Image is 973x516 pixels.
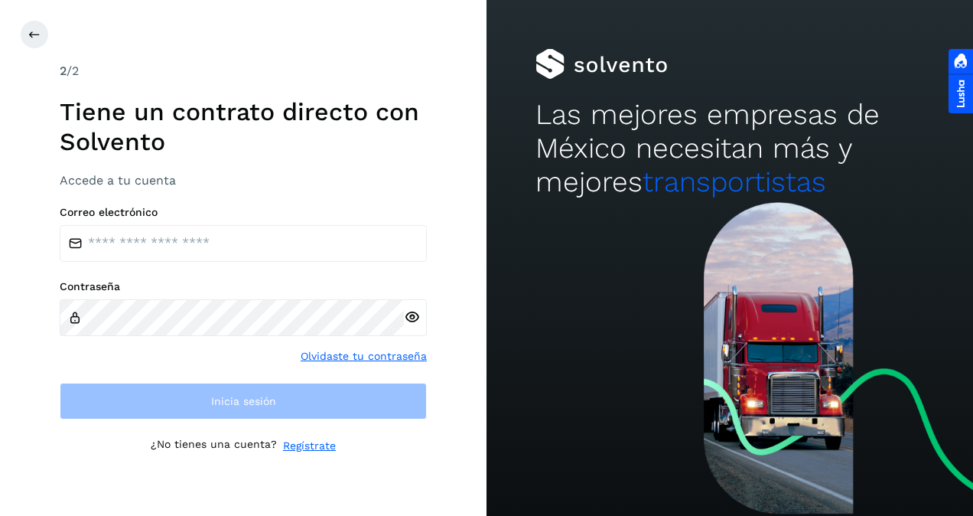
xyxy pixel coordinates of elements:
[211,396,276,407] span: Inicia sesión
[301,348,427,364] a: Olvidaste tu contraseña
[60,206,427,219] label: Correo electrónico
[283,438,336,454] a: Regístrate
[60,280,427,293] label: Contraseña
[535,98,925,200] h2: Las mejores empresas de México necesitan más y mejores
[60,64,67,78] span: 2
[60,173,427,188] h3: Accede a tu cuenta
[60,383,427,420] button: Inicia sesión
[60,97,427,156] h1: Tiene un contrato directo con Solvento
[643,165,826,198] span: transportistas
[151,438,277,454] p: ¿No tienes una cuenta?
[60,62,427,80] div: /2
